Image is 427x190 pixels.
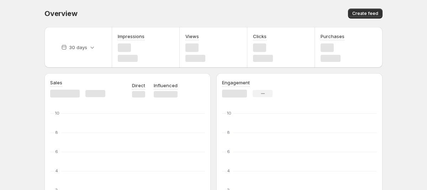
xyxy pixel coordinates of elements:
p: Direct [132,82,145,89]
h3: Views [185,33,199,40]
text: 4 [227,168,230,173]
text: 10 [227,111,231,116]
text: 6 [227,149,230,154]
text: 8 [55,130,58,135]
p: 30 days [69,44,87,51]
text: 10 [55,111,59,116]
button: Create feed [348,9,383,19]
text: 8 [227,130,230,135]
text: 6 [55,149,58,154]
h3: Clicks [253,33,267,40]
h3: Sales [50,79,62,86]
h3: Impressions [118,33,144,40]
span: Overview [44,9,77,18]
span: Create feed [352,11,378,16]
h3: Engagement [222,79,250,86]
h3: Purchases [321,33,344,40]
text: 4 [55,168,58,173]
p: Influenced [154,82,178,89]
